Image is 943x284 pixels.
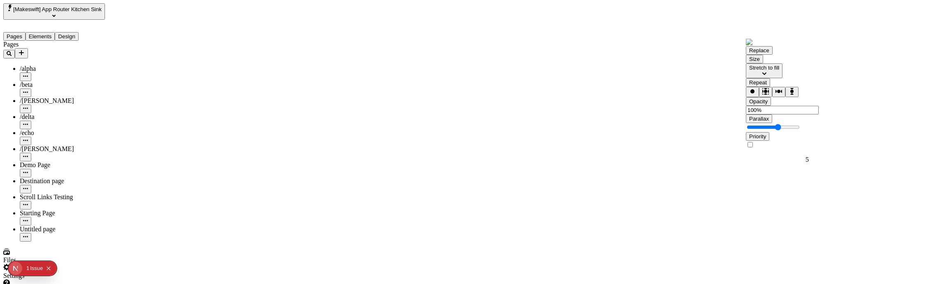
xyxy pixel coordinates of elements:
div: /alpha [20,65,117,72]
button: Replace [746,46,773,55]
button: Opacity [746,97,771,106]
span: Repeat [749,79,767,86]
div: 5 [806,156,809,163]
div: /[PERSON_NAME] [20,97,117,105]
div: Settings [3,272,117,279]
span: Size [749,56,760,62]
button: Repeat [746,78,770,87]
button: Parallax [746,114,772,123]
img: Bulbfish 1143754 input [746,39,815,46]
span: Parallax [749,116,769,122]
div: Starting Page [20,210,117,217]
button: Pages [3,32,26,41]
span: Replace [749,47,769,54]
button: Elements [26,32,55,41]
button: Repeat vertically [785,87,799,97]
p: Cookie Test Route [3,7,120,14]
span: Stretch to fill [749,65,779,71]
span: [Makeswift] App Router Kitchen Sink [13,6,102,12]
span: Priority [749,133,766,140]
div: /beta [20,81,117,88]
button: Select site [3,3,105,20]
div: Scroll Links Testing [20,193,117,201]
button: Repeat [759,87,772,97]
button: Design [55,32,79,41]
div: Untitled page [20,226,117,233]
div: Files [3,256,117,264]
div: /echo [20,129,117,137]
button: Priority [746,132,769,141]
div: /delta [20,113,117,121]
div: /[PERSON_NAME] [20,145,117,153]
button: Repeat horizontally [772,87,785,97]
div: Pages [3,41,117,48]
button: No repeat [746,87,759,97]
span: Opacity [749,98,768,105]
button: Stretch to fill [746,63,782,78]
div: Demo Page [20,161,117,169]
div: Destination page [20,177,117,185]
button: Size [746,55,763,63]
button: Add new [15,48,28,58]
